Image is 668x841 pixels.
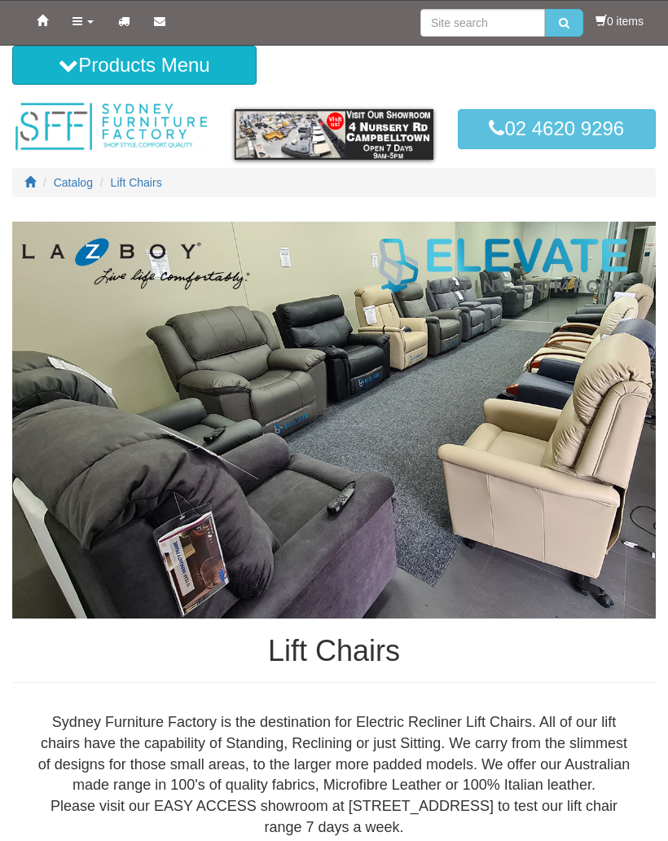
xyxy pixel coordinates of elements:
[12,46,257,85] button: Products Menu
[111,176,162,189] a: Lift Chairs
[235,109,433,159] img: showroom.gif
[25,712,643,838] div: Sydney Furniture Factory is the destination for Electric Recliner Lift Chairs. All of our lift ch...
[12,222,656,619] img: Lift Chairs
[458,109,656,148] a: 02 4620 9296
[12,101,210,152] img: Sydney Furniture Factory
[12,635,656,667] h1: Lift Chairs
[54,176,93,189] a: Catalog
[595,13,644,29] li: 0 items
[420,9,545,37] input: Site search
